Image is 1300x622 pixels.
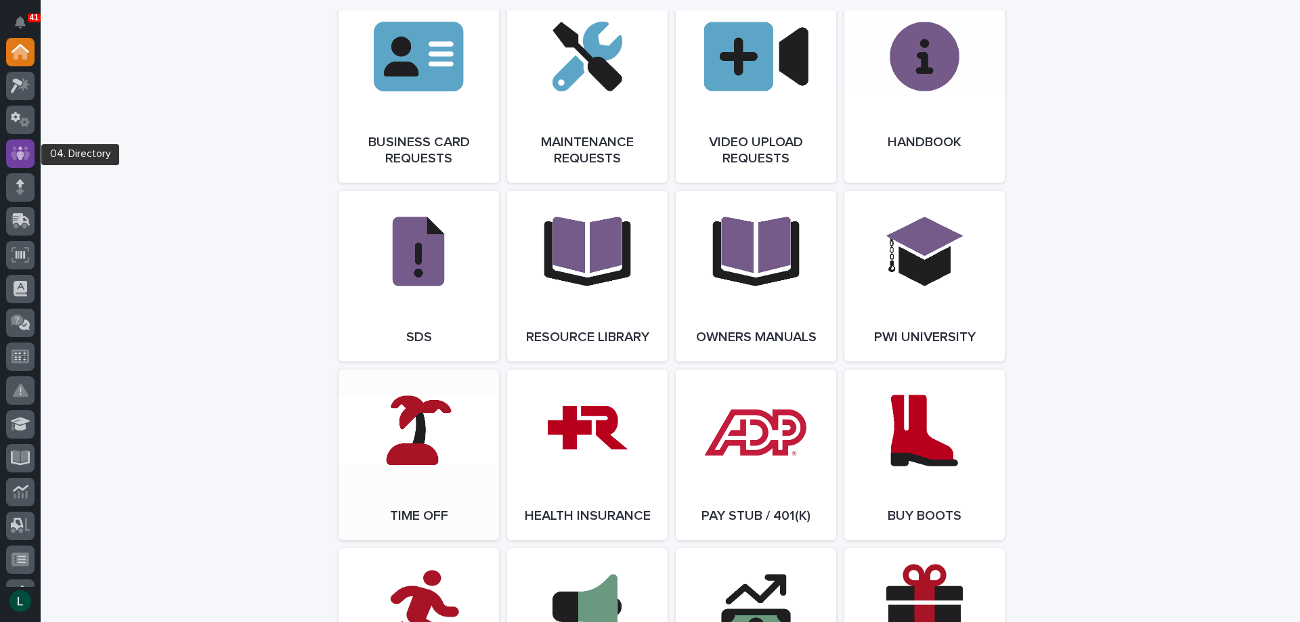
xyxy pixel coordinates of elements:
a: SDS [339,191,499,361]
a: Time Off [339,370,499,540]
a: Resource Library [507,191,668,361]
a: Pay Stub / 401(k) [676,370,836,540]
button: Notifications [6,8,35,37]
a: PWI University [844,191,1005,361]
p: 41 [30,13,39,22]
a: Owners Manuals [676,191,836,361]
div: Notifications41 [17,16,35,38]
a: Health Insurance [507,370,668,540]
a: Buy Boots [844,370,1005,540]
button: users-avatar [6,587,35,615]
